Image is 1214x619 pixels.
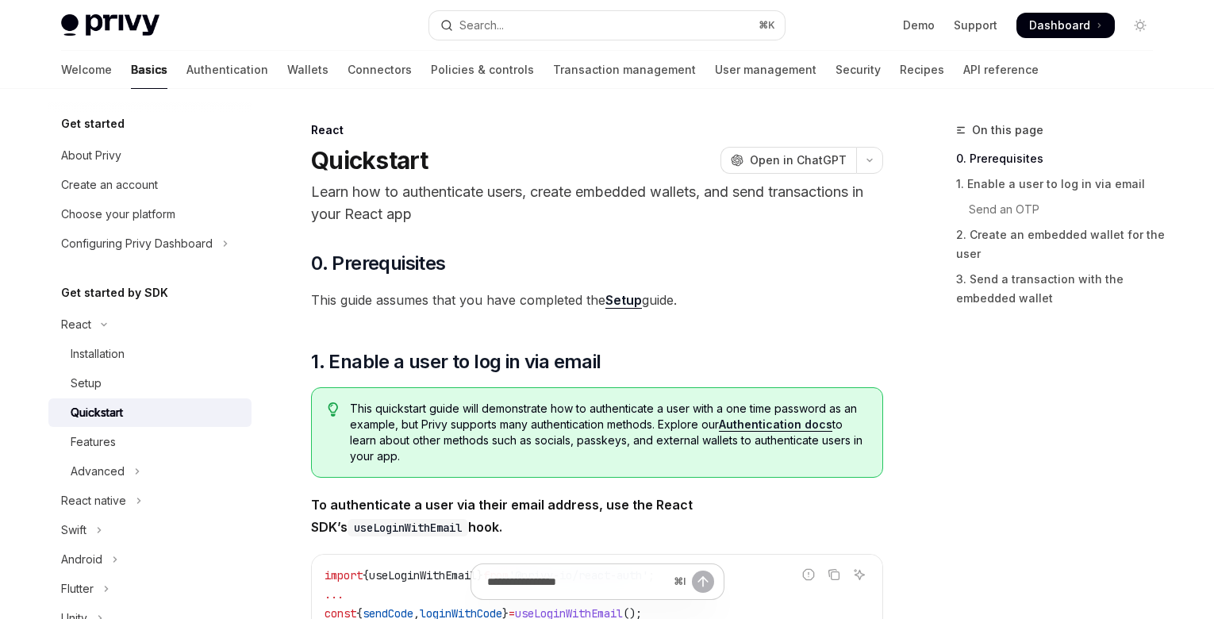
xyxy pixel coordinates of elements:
[553,51,696,89] a: Transaction management
[720,147,856,174] button: Open in ChatGPT
[71,403,123,422] div: Quickstart
[836,51,881,89] a: Security
[61,114,125,133] h5: Get started
[900,51,944,89] a: Recipes
[61,521,86,540] div: Swift
[348,519,468,536] code: useLoginWithEmail
[487,564,667,599] input: Ask a question...
[61,175,158,194] div: Create an account
[1128,13,1153,38] button: Toggle dark mode
[311,251,445,276] span: 0. Prerequisites
[131,51,167,89] a: Basics
[61,146,121,165] div: About Privy
[459,16,504,35] div: Search...
[61,205,175,224] div: Choose your platform
[348,51,412,89] a: Connectors
[48,171,252,199] a: Create an account
[956,146,1166,171] a: 0. Prerequisites
[715,51,816,89] a: User management
[61,234,213,253] div: Configuring Privy Dashboard
[61,550,102,569] div: Android
[350,401,866,464] span: This quickstart guide will demonstrate how to authenticate a user with a one time password as an ...
[1029,17,1090,33] span: Dashboard
[287,51,328,89] a: Wallets
[311,349,601,375] span: 1. Enable a user to log in via email
[311,289,883,311] span: This guide assumes that you have completed the guide.
[48,575,252,603] button: Toggle Flutter section
[692,571,714,593] button: Send message
[71,344,125,363] div: Installation
[431,51,534,89] a: Policies & controls
[71,462,125,481] div: Advanced
[750,152,847,168] span: Open in ChatGPT
[311,497,693,535] strong: To authenticate a user via their email address, use the React SDK’s hook.
[48,457,252,486] button: Toggle Advanced section
[61,315,91,334] div: React
[954,17,997,33] a: Support
[311,146,428,175] h1: Quickstart
[48,200,252,229] a: Choose your platform
[956,171,1166,197] a: 1. Enable a user to log in via email
[48,310,252,339] button: Toggle React section
[48,141,252,170] a: About Privy
[71,374,102,393] div: Setup
[186,51,268,89] a: Authentication
[48,229,252,258] button: Toggle Configuring Privy Dashboard section
[48,398,252,427] a: Quickstart
[48,486,252,515] button: Toggle React native section
[429,11,785,40] button: Open search
[963,51,1039,89] a: API reference
[48,545,252,574] button: Toggle Android section
[48,369,252,398] a: Setup
[61,283,168,302] h5: Get started by SDK
[328,402,339,417] svg: Tip
[956,222,1166,267] a: 2. Create an embedded wallet for the user
[605,292,642,309] a: Setup
[71,433,116,452] div: Features
[1016,13,1115,38] a: Dashboard
[311,181,883,225] p: Learn how to authenticate users, create embedded wallets, and send transactions in your React app
[719,417,832,432] a: Authentication docs
[903,17,935,33] a: Demo
[956,267,1166,311] a: 3. Send a transaction with the embedded wallet
[956,197,1166,222] a: Send an OTP
[48,340,252,368] a: Installation
[48,516,252,544] button: Toggle Swift section
[61,51,112,89] a: Welcome
[759,19,775,32] span: ⌘ K
[48,428,252,456] a: Features
[61,579,94,598] div: Flutter
[61,491,126,510] div: React native
[972,121,1043,140] span: On this page
[61,14,159,37] img: light logo
[311,122,883,138] div: React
